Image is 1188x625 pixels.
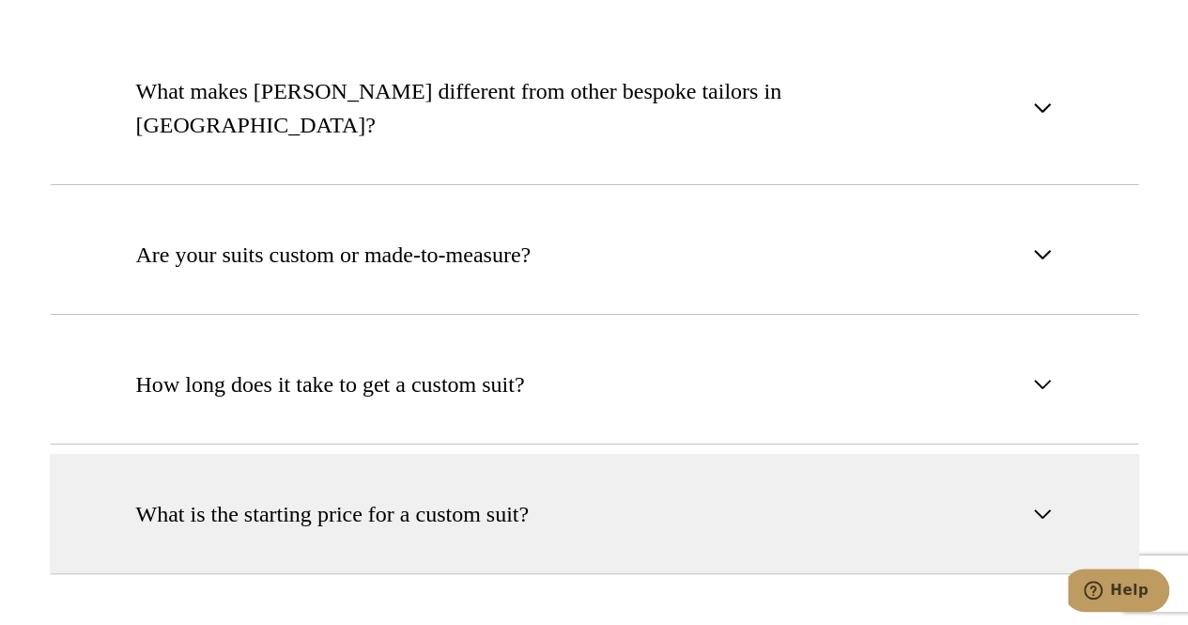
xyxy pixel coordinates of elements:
[136,238,532,272] span: Are your suits custom or made-to-measure?
[136,367,525,401] span: How long does it take to get a custom suit?
[50,31,1139,185] button: What makes [PERSON_NAME] different from other bespoke tailors in [GEOGRAPHIC_DATA]?
[136,497,530,531] span: What is the starting price for a custom suit?
[136,74,1022,142] span: What makes [PERSON_NAME] different from other bespoke tailors in [GEOGRAPHIC_DATA]?
[1068,569,1169,616] iframe: Opens a widget where you can chat to one of our agents
[50,195,1139,315] button: Are your suits custom or made-to-measure?
[50,454,1139,574] button: What is the starting price for a custom suit?
[50,324,1139,445] button: How long does it take to get a custom suit?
